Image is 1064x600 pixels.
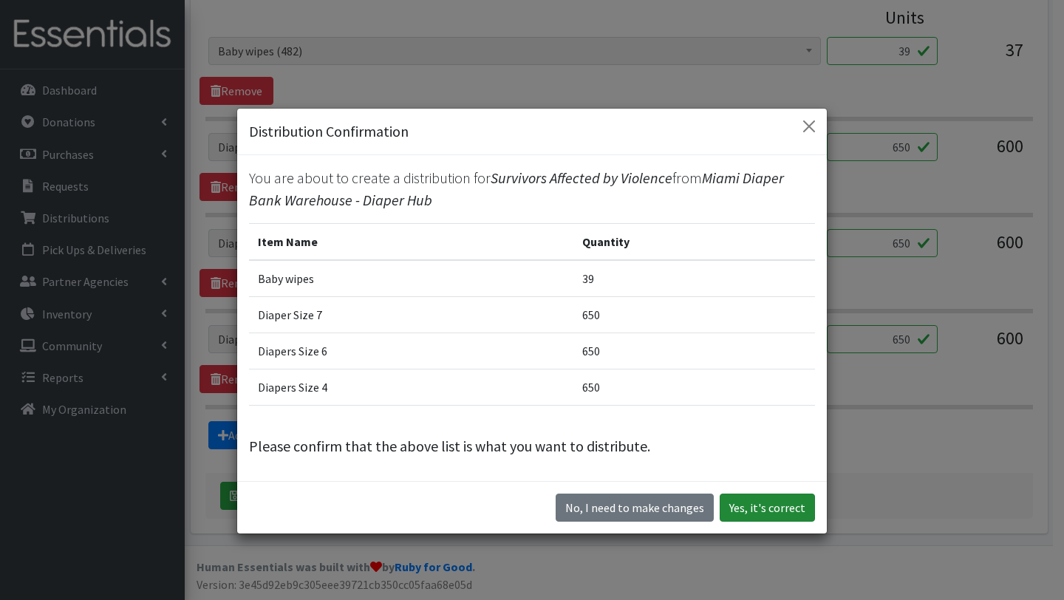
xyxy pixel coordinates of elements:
th: Quantity [573,223,815,260]
button: Yes, it's correct [720,494,815,522]
td: Diapers Size 4 [249,369,573,405]
button: No I need to make changes [556,494,714,522]
span: Miami Diaper Bank Warehouse - Diaper Hub [249,168,784,209]
p: You are about to create a distribution for from [249,167,815,211]
td: 39 [573,260,815,297]
p: Please confirm that the above list is what you want to distribute. [249,435,815,457]
td: 650 [573,369,815,405]
th: Item Name [249,223,573,260]
td: Diaper Size 7 [249,296,573,333]
td: 650 [573,296,815,333]
td: 650 [573,333,815,369]
button: Close [797,115,821,138]
h5: Distribution Confirmation [249,120,409,143]
td: Baby wipes [249,260,573,297]
span: Survivors Affected by Violence [491,168,672,187]
td: Diapers Size 6 [249,333,573,369]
